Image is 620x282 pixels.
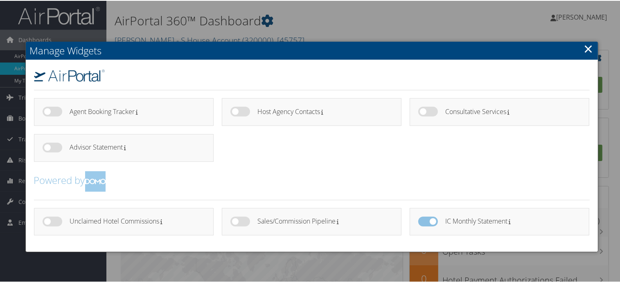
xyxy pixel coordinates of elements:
h2: Manage Widgets [26,41,598,59]
h4: Sales/Commission Pipeline [257,217,387,224]
h4: IC Monthly Statement [445,217,575,224]
h4: Consultative Services [445,107,575,114]
h4: Host Agency Contacts [257,107,387,114]
h2: Powered by [34,170,590,191]
h4: Unclaimed Hotel Commissions [70,217,199,224]
img: domo-logo.png [85,170,106,191]
img: airportal-logo.png [34,69,105,81]
a: Close [584,40,593,56]
h4: Agent Booking Tracker [70,107,199,114]
h4: Advisor Statement [70,143,199,150]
